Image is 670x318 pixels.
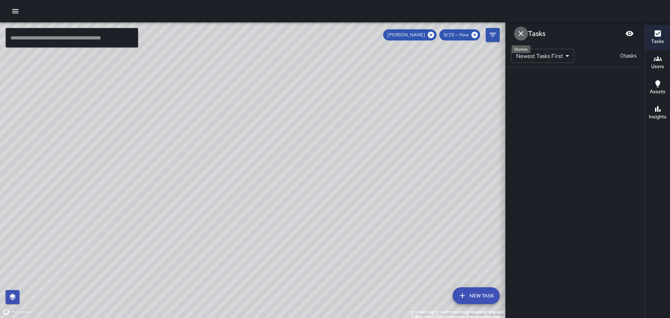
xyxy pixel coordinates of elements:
button: Blur [623,27,636,40]
button: Tasks [645,25,670,50]
h6: Insights [649,113,667,121]
button: Dismiss [514,27,528,40]
span: [PERSON_NAME] [383,31,429,38]
h6: Users [651,63,664,71]
button: Assets [645,75,670,101]
div: Newest Tasks First [511,49,574,63]
button: Filters [486,28,500,42]
div: [PERSON_NAME] [383,29,437,40]
h6: Tasks [528,28,545,39]
button: Users [645,50,670,75]
p: 0 tasks [617,52,639,60]
h6: Tasks [651,38,664,45]
div: 9/29 — Now [439,29,480,40]
div: Dismiss [512,45,530,53]
span: 9/29 — Now [439,31,473,38]
button: New Task [453,287,500,304]
button: Insights [645,101,670,126]
h6: Assets [650,88,665,96]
